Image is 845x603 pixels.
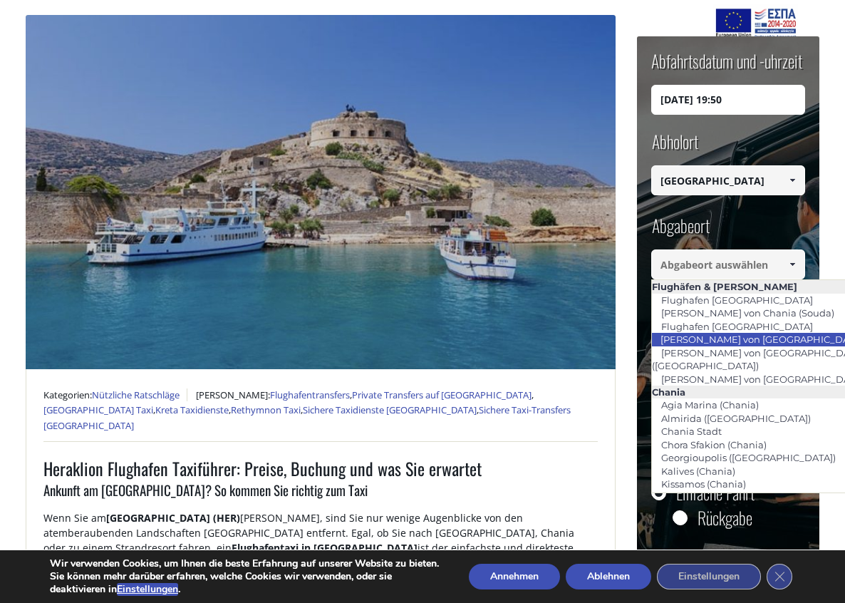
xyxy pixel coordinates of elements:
[469,564,560,589] button: Annehmen
[196,388,270,401] font: [PERSON_NAME]:
[50,557,440,570] p: Wir verwenden Cookies, um Ihnen die beste Erfahrung auf unserer Website zu bieten.
[652,461,745,481] a: Kalives (Chania)
[231,403,301,416] a: Rethymnon Taxi
[652,395,768,415] a: Agia Marina (Chania)
[532,388,534,401] font: ,
[657,564,761,589] button: Einstellungen
[652,408,820,428] a: Almirida ([GEOGRAPHIC_DATA])
[652,290,822,310] a: Flughafen [GEOGRAPHIC_DATA]
[652,303,844,323] a: [PERSON_NAME] von Chania (Souda)
[155,403,229,416] a: Kreta Taxidienste
[477,403,479,416] font: ,
[652,448,845,468] a: Georgioupolis ([GEOGRAPHIC_DATA])
[652,435,776,455] a: Chora Sfakion (Chania)
[43,403,153,416] a: [GEOGRAPHIC_DATA] Taxi
[43,388,92,401] font: Kategorien:
[651,48,802,85] label: Abfahrtsdatum und -uhrzeit
[178,582,180,596] font: .
[50,569,392,596] font: Sie können mehr darüber erfahren, welche Cookies wir verwenden, oder sie deaktivieren in
[26,15,616,369] img: Heraklion Airport Taxi Guide: Prices, Booking & What to Expect
[652,421,731,441] a: Chania Stadt
[106,511,240,525] strong: [GEOGRAPHIC_DATA] (HER)
[117,583,178,596] button: Einstellungen
[566,564,651,589] button: Ablehnen
[301,403,303,416] font: ,
[270,388,350,401] a: Flughafentransfers
[781,165,804,195] a: Show All Items
[303,403,477,416] a: Sichere Taxidienste [GEOGRAPHIC_DATA]
[92,388,180,401] a: Nützliche Ratschläge
[651,165,805,195] input: Abholort auswählen
[43,456,598,480] h1: Heraklion Flughafen Taxiführer: Preise, Buchung und was Sie erwartet
[352,388,532,401] a: Private Transfers auf [GEOGRAPHIC_DATA]
[767,564,792,589] button: Schließen GDPR Cookie Banner
[43,510,598,582] p: Wenn Sie am [PERSON_NAME], sind Sie nur wenige Augenblicke von den atemberaubenden Landschaften [...
[43,480,598,510] h3: Ankunft am [GEOGRAPHIC_DATA]? So kommen Sie richtig zum Taxi
[698,510,752,525] label: Rückgabe
[232,541,418,555] strong: Flughafentaxi in [GEOGRAPHIC_DATA]
[229,403,231,416] font: ,
[676,485,755,500] label: Einfache Fahrt
[43,403,571,432] a: Sichere Taxi-Transfers [GEOGRAPHIC_DATA]
[651,129,698,165] label: Abholort
[651,213,710,249] label: Abgabeort
[153,403,155,416] font: ,
[781,249,804,279] a: Show All Items
[651,249,805,279] input: Abgabeort auswählen
[652,316,822,336] a: Flughafen [GEOGRAPHIC_DATA]
[350,388,352,401] font: ,
[713,4,798,47] img: e-bannersEUERDF180X90.jpg
[652,474,755,494] a: Kissamos (Chania)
